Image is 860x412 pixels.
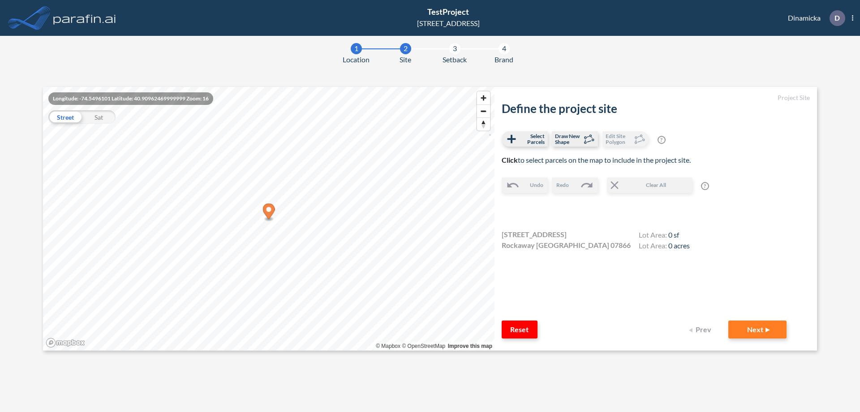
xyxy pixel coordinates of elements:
a: Mapbox [376,343,400,349]
b: Click [502,156,518,164]
button: Zoom in [477,91,490,104]
span: Location [343,54,370,65]
h4: Lot Area: [639,241,690,252]
span: Clear All [621,181,691,189]
span: ? [701,182,709,190]
span: Draw New Shape [555,133,581,145]
button: Reset bearing to north [477,117,490,130]
div: [STREET_ADDRESS] [417,18,480,29]
span: 0 sf [668,230,679,239]
button: Zoom out [477,104,490,117]
a: Improve this map [448,343,492,349]
div: 3 [449,43,460,54]
div: Sat [82,110,116,124]
span: to select parcels on the map to include in the project site. [502,156,691,164]
span: Reset bearing to north [477,118,490,130]
span: TestProject [427,7,469,17]
button: Prev [684,321,719,338]
p: D [834,14,840,22]
h5: Project Site [502,94,810,102]
div: Map marker [263,204,275,222]
span: [STREET_ADDRESS] [502,229,567,240]
div: Dinamicka [774,10,853,26]
button: Next [728,321,787,338]
img: logo [52,9,118,27]
button: Reset [502,321,537,338]
span: Edit Site Polygon [606,133,632,145]
span: Brand [494,54,513,65]
a: Mapbox homepage [46,338,85,348]
span: Rockaway [GEOGRAPHIC_DATA] 07866 [502,240,631,251]
span: ? [658,136,666,144]
span: Zoom out [477,105,490,117]
a: OpenStreetMap [402,343,445,349]
div: Street [48,110,82,124]
h4: Lot Area: [639,230,690,241]
div: Longitude: -74.5496101 Latitude: 40.90962469999999 Zoom: 16 [48,92,213,105]
span: Site [400,54,411,65]
div: 2 [400,43,411,54]
canvas: Map [43,87,494,351]
span: Redo [556,181,569,189]
button: Undo [502,178,548,193]
button: Redo [552,178,598,193]
h2: Define the project site [502,102,810,116]
div: 1 [351,43,362,54]
span: Select Parcels [518,133,545,145]
button: Clear All [607,178,692,193]
div: 4 [499,43,510,54]
span: Undo [530,181,543,189]
span: Setback [443,54,467,65]
span: 0 acres [668,241,690,250]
